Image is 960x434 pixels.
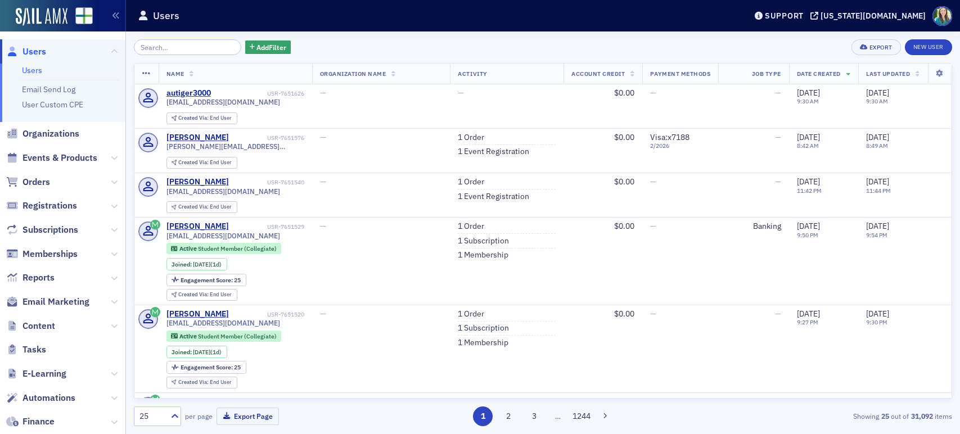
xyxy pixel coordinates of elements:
span: Automations [22,392,75,404]
a: 1 Membership [458,338,508,348]
span: Tasks [22,343,46,356]
span: $0.00 [614,396,634,406]
span: — [650,221,656,231]
div: [PERSON_NAME] [166,221,229,232]
a: [PERSON_NAME] [166,397,229,407]
span: 2 / 2026 [650,142,710,150]
a: Events & Products [6,152,97,164]
div: Export [869,44,893,51]
time: 9:30 AM [866,97,888,105]
a: Email Send Log [22,84,75,94]
div: Created Via: End User [166,377,237,388]
span: Visa : x7188 [650,132,689,142]
div: Joined: 2025-10-01 00:00:00 [166,346,227,358]
div: Joined: 2025-10-01 00:00:00 [166,258,227,270]
a: Email Marketing [6,296,89,308]
span: — [320,88,326,98]
time: 9:30 AM [797,97,819,105]
time: 9:50 PM [797,231,818,239]
a: [PERSON_NAME] [166,177,229,187]
div: Banking [726,221,781,232]
span: $0.00 [614,177,634,187]
div: End User [178,115,232,121]
a: Users [6,46,46,58]
span: … [550,411,566,421]
a: 1 Subscription [458,323,509,333]
span: — [320,132,326,142]
a: 1 Event Registration [458,192,529,202]
div: Created Via: End User [166,112,237,124]
span: [DATE] [797,177,820,187]
img: SailAMX [16,8,67,26]
span: $0.00 [614,309,634,319]
input: Search… [134,39,241,55]
div: Active: Active: Student Member (Collegiate) [166,243,282,254]
span: [EMAIL_ADDRESS][DOMAIN_NAME] [166,319,280,327]
img: SailAMX [75,7,93,25]
span: [DATE] [797,309,820,319]
button: 3 [524,406,544,426]
a: 1 Membership [458,250,508,260]
span: Joined : [172,349,193,356]
a: 1 Order [458,309,484,319]
span: [EMAIL_ADDRESS][DOMAIN_NAME] [166,98,280,106]
a: 1 Order [458,221,484,232]
span: Created Via : [178,378,210,386]
div: End User [178,160,232,166]
div: Active: Active: Student Member (Collegiate) [166,331,282,342]
span: Student Member (Collegiate) [198,245,277,252]
div: USR-7651626 [213,90,304,97]
span: Engagement Score : [181,363,234,371]
div: [PERSON_NAME] [166,309,229,319]
span: Active [179,332,198,340]
div: autiger3000 [166,88,211,98]
label: per page [185,411,213,421]
span: — [775,88,781,98]
div: Created Via: End User [166,157,237,169]
div: 25 [181,364,241,370]
time: 9:54 PM [866,231,887,239]
div: (1d) [193,261,222,268]
div: 25 [139,410,164,422]
span: [DATE] [866,132,889,142]
button: 2 [499,406,519,426]
span: Registrations [22,200,77,212]
div: (1d) [193,349,222,356]
span: [DATE] [866,177,889,187]
div: USR-7651540 [231,179,304,186]
span: — [320,221,326,231]
span: [DATE] [797,396,820,406]
span: — [775,309,781,319]
span: Activity [458,70,487,78]
span: Reports [22,272,55,284]
div: Engagement Score: 25 [166,361,246,373]
div: USR-7651576 [231,134,304,142]
time: 11:44 PM [866,187,891,195]
span: — [320,309,326,319]
a: 1 Order [458,397,484,407]
span: Engagement Score : [181,276,234,284]
span: — [650,396,656,406]
span: $0.00 [614,221,634,231]
span: Finance [22,415,55,428]
span: — [650,309,656,319]
div: End User [178,292,232,298]
span: [DATE] [866,221,889,231]
a: View Homepage [67,7,93,26]
strong: 31,092 [909,411,935,421]
time: 8:42 AM [797,142,819,150]
span: $0.00 [614,88,634,98]
a: [PERSON_NAME] [166,133,229,143]
span: Payment Methods [650,70,710,78]
span: Active [179,245,198,252]
button: Export [851,39,900,55]
time: 11:42 PM [797,187,822,195]
span: Name [166,70,184,78]
span: Created Via : [178,203,210,210]
span: [DATE] [193,260,210,268]
span: Last Updated [866,70,910,78]
div: Created Via: End User [166,289,237,301]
